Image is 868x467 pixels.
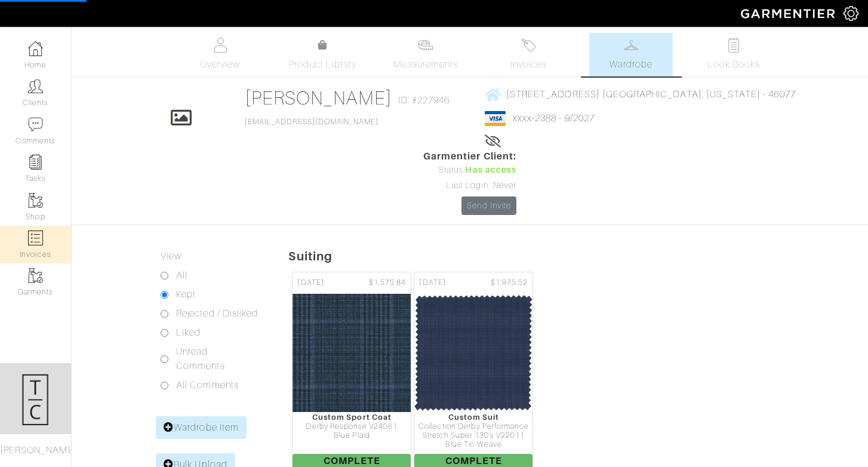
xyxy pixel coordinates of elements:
label: Kept [176,287,196,302]
img: measurements-466bbee1fd09ba9460f595b01e5d73f9e2bff037440d3c8f018324cb6cdf7a4a.svg [418,38,433,53]
img: orders-27d20c2124de7fd6de4e0e44c1d41de31381a507db9b33961299e4e07d508b8c.svg [521,38,536,53]
img: comment-icon-a0a6a9ef722e966f86d9cbdc48e553b5cf19dbc54f86b18d962a5391bc8f6eb6.png [28,117,43,132]
span: ID: #227946 [398,93,450,107]
a: Wardrobe Item [156,416,247,439]
span: Garmentier Client: [423,149,516,164]
span: Wardrobe [610,57,652,72]
div: Blue Tic Weave [414,440,533,449]
span: Look Books [707,57,761,72]
a: Invoices [487,33,570,76]
span: [DATE] [419,277,445,288]
img: reminder-icon-8004d30b9f0a5d33ae49ab947aed9ed385cf756f9e5892f1edd6e32f2345188e.png [28,155,43,170]
img: wardrobe-487a4870c1b7c33e795ec22d11cfc2ed9d08956e64fb3008fe2437562e282088.svg [624,38,639,53]
div: Collection:Derby Performance Stretch Super 130's V22011 [414,422,533,441]
a: Send Invite [461,196,516,215]
span: Has access [465,164,516,177]
img: garments-icon-b7da505a4dc4fd61783c78ac3ca0ef83fa9d6f193b1c9dc38574b1d14d53ca28.png [28,268,43,283]
label: Rejected / Disliked [176,306,258,321]
img: garmentier-logo-header-white-b43fb05a5012e4ada735d5af1a66efaba907eab6374d6393d1fbf88cb4ef424d.png [735,3,844,24]
label: All [176,268,187,282]
span: $1,575.84 [369,277,406,288]
label: Unread Comments [176,345,258,373]
a: Measurements [384,33,468,76]
a: [PERSON_NAME] [245,87,392,109]
span: $1,975.52 [491,277,528,288]
h5: Suiting [288,249,868,263]
img: gear-icon-white-bd11855cb880d31180b6d7d6211b90ccbf57a29d726f0c71d8c61bd08dd39cc2.png [844,6,858,21]
span: Measurements [393,57,458,72]
div: Last Login: Never [423,179,516,192]
span: [STREET_ADDRESS] [GEOGRAPHIC_DATA], [US_STATE] - 46077 [506,89,796,100]
img: orders-icon-0abe47150d42831381b5fb84f609e132dff9fe21cb692f30cb5eec754e2cba89.png [28,231,43,245]
label: View: [161,249,183,263]
a: Overview [178,33,262,76]
span: [DATE] [297,277,324,288]
span: Invoices [510,57,547,72]
a: Product Library [281,38,365,72]
label: Liked [176,325,201,340]
label: All Comments [176,378,239,392]
div: Status: [423,164,516,177]
img: garments-icon-b7da505a4dc4fd61783c78ac3ca0ef83fa9d6f193b1c9dc38574b1d14d53ca28.png [28,193,43,208]
div: Blue Plaid [293,431,411,440]
a: [EMAIL_ADDRESS][DOMAIN_NAME] [245,118,378,126]
div: Custom Sport Coat [293,413,411,422]
a: Look Books [692,33,775,76]
img: ELcYrne8SVj2NxkhE3q9ns8G [414,293,533,413]
img: visa-934b35602734be37eb7d5d7e5dbcd2044c359bf20a24dc3361ca3fa54326a8a7.png [485,111,506,126]
a: Wardrobe [589,33,673,76]
img: JTTuzESkHm5YzmTy1jcCc684 [292,293,411,413]
a: xxxx-2388 - 9/2027 [513,113,595,124]
span: Overview [200,57,240,72]
img: todo-9ac3debb85659649dc8f770b8b6100bb5dab4b48dedcbae339e5042a72dfd3cc.svg [727,38,741,53]
img: basicinfo-40fd8af6dae0f16599ec9e87c0ef1c0a1fdea2edbe929e3d69a839185d80c458.svg [213,38,227,53]
a: [STREET_ADDRESS] [GEOGRAPHIC_DATA], [US_STATE] - 46077 [485,87,796,102]
div: Derby Response V24061 [293,422,411,431]
img: clients-icon-6bae9207a08558b7cb47a8932f037763ab4055f8c8b6bfacd5dc20c3e0201464.png [28,79,43,94]
img: dashboard-icon-dbcd8f5a0b271acd01030246c82b418ddd0df26cd7fceb0bd07c9910d44c42f6.png [28,41,43,56]
div: Custom Suit [414,413,533,422]
span: Product Library [289,57,356,72]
